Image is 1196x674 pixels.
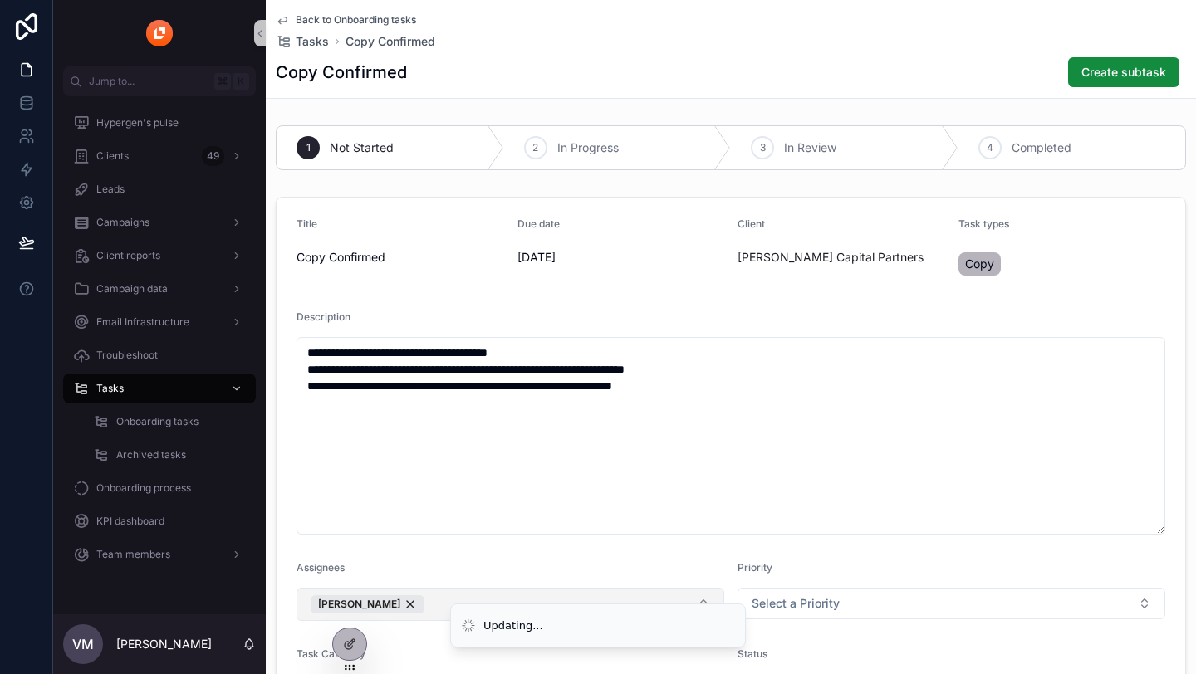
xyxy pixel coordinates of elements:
h1: Copy Confirmed [276,61,407,84]
div: scrollable content [53,96,266,591]
span: 1 [306,141,311,154]
span: Client [738,217,765,230]
a: Leads [63,174,256,204]
a: Tasks [63,374,256,403]
span: Task types [958,217,1009,230]
span: Client reports [96,249,160,262]
a: Tasks [276,33,329,50]
a: Back to Onboarding tasks [276,13,416,27]
a: Campaigns [63,208,256,237]
button: Unselect 20 [311,595,424,613]
span: Tasks [296,33,329,50]
a: Clients49 [63,141,256,171]
p: [PERSON_NAME] [116,636,212,652]
span: Priority [738,561,772,574]
span: 2 [532,141,538,154]
a: Hypergen's pulse [63,108,256,138]
button: Create subtask [1068,57,1179,87]
a: Copy Confirmed [346,33,435,50]
span: Copy [965,256,994,272]
span: [DATE] [517,249,725,266]
button: Select Button [738,588,1165,619]
span: Copy Confirmed [297,249,504,266]
span: VM [72,634,94,654]
span: 4 [987,141,993,154]
span: Team members [96,548,170,561]
span: Select a Priority [752,595,840,612]
span: Troubleshoot [96,349,158,362]
span: Hypergen's pulse [96,116,179,129]
span: Title [297,217,317,230]
span: Back to Onboarding tasks [296,13,416,27]
span: Assignees [297,561,345,574]
img: App logo [146,20,173,46]
a: Campaign data [63,274,256,304]
div: Updating... [483,618,543,634]
a: Team members [63,540,256,569]
div: 49 [202,146,224,166]
button: Select Button [297,588,724,621]
span: Onboarding process [96,481,191,495]
span: Due date [517,217,560,230]
a: Onboarding process [63,473,256,503]
span: Campaigns [96,216,149,229]
button: Jump to...K [63,66,256,96]
a: Client reports [63,241,256,271]
span: Leads [96,183,125,196]
span: Completed [1012,139,1071,156]
span: [PERSON_NAME] [318,598,400,611]
span: Campaign data [96,282,168,295]
span: Clients [96,149,129,163]
a: Email Infrastructure [63,307,256,337]
a: Archived tasks [83,440,256,470]
span: Archived tasks [116,448,186,462]
span: In Progress [557,139,619,156]
span: In Review [784,139,836,156]
a: KPI dashboard [63,506,256,536]
span: Not Started [330,139,394,156]
a: [PERSON_NAME] Capital Partners [738,249,924,266]
a: Onboarding tasks [83,407,256,437]
span: Onboarding tasks [116,415,199,428]
span: KPI dashboard [96,515,164,528]
span: Jump to... [89,75,208,88]
span: Task Category [297,647,365,660]
span: Description [297,310,350,323]
span: Tasks [96,382,124,395]
span: K [234,75,248,88]
span: Email Infrastructure [96,315,189,329]
span: 3 [760,141,766,154]
a: Troubleshoot [63,340,256,370]
span: Create subtask [1081,64,1166,81]
span: Status [738,647,767,660]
